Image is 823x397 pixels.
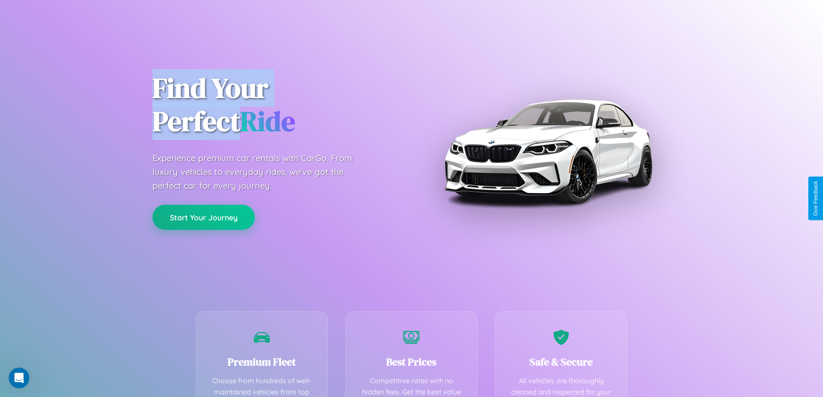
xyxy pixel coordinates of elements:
img: Premium BMW car rental vehicle [440,43,656,259]
h1: Find Your Perfect [153,72,399,138]
h3: Safe & Secure [508,355,614,369]
h3: Premium Fleet [209,355,315,369]
p: Experience premium car rentals with CarGo. From luxury vehicles to everyday rides, we've got the ... [153,151,369,193]
button: Start Your Journey [153,205,255,230]
span: Ride [240,102,295,140]
iframe: Intercom live chat [9,368,29,388]
div: Give Feedback [813,181,819,216]
h3: Best Prices [359,355,464,369]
